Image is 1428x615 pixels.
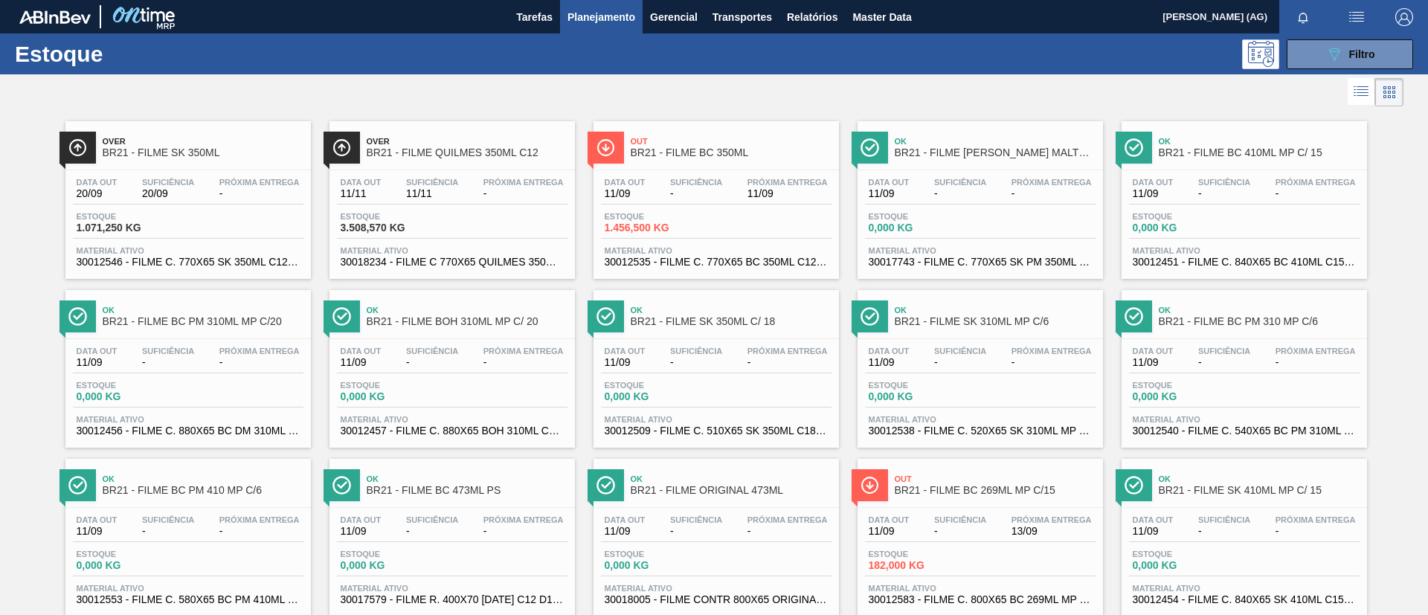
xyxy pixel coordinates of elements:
[596,138,615,157] img: Ícone
[77,425,300,437] span: 30012456 - FILME C. 880X65 BC DM 310ML C20 MP 429
[1395,8,1413,26] img: Logout
[341,526,382,537] span: 11/09
[341,550,445,558] span: Estoque
[142,515,194,524] span: Suficiência
[605,391,709,402] span: 0,000 KG
[341,257,564,268] span: 30018234 - FILME C 770X65 QUILMES 350ML C12 429
[1348,8,1366,26] img: userActions
[341,347,382,355] span: Data out
[1011,526,1092,537] span: 13/09
[219,347,300,355] span: Próxima Entrega
[77,257,300,268] span: 30012546 - FILME C. 770X65 SK 350ML C12 429
[341,357,382,368] span: 11/09
[1133,381,1237,390] span: Estoque
[869,560,973,571] span: 182,000 KG
[895,316,1096,327] span: BR21 - FILME SK 310ML MP C/6
[1011,515,1092,524] span: Próxima Entrega
[15,45,237,62] h1: Estoque
[1198,526,1250,537] span: -
[142,357,194,368] span: -
[1133,222,1237,234] span: 0,000 KG
[1276,515,1356,524] span: Próxima Entrega
[68,307,87,326] img: Ícone
[605,257,828,268] span: 30012535 - FILME C. 770X65 BC 350ML C12 429
[605,347,646,355] span: Data out
[670,188,722,199] span: -
[1276,178,1356,187] span: Próxima Entrega
[1110,279,1374,448] a: ÍconeOkBR21 - FILME BC PM 310 MP C/6Data out11/09Suficiência-Próxima Entrega-Estoque0,000 KGMater...
[670,178,722,187] span: Suficiência
[713,8,772,26] span: Transportes
[869,381,973,390] span: Estoque
[77,347,118,355] span: Data out
[1125,138,1143,157] img: Ícone
[605,584,828,593] span: Material ativo
[1276,526,1356,537] span: -
[861,138,879,157] img: Ícone
[406,347,458,355] span: Suficiência
[68,138,87,157] img: Ícone
[1349,48,1375,60] span: Filtro
[367,306,567,315] span: Ok
[1159,137,1360,146] span: Ok
[341,425,564,437] span: 30012457 - FILME C. 880X65 BOH 310ML C20 MP 429
[1159,485,1360,496] span: BR21 - FILME SK 410ML MP C/ 15
[631,485,832,496] span: BR21 - FILME ORIGINAL 473ML
[567,8,635,26] span: Planejamento
[934,357,986,368] span: -
[631,474,832,483] span: Ok
[367,485,567,496] span: BR21 - FILME BC 473ML PS
[1348,78,1375,106] div: Visão em Lista
[77,550,181,558] span: Estoque
[869,257,1092,268] span: 30017743 - FILME C. 770X65 SK PM 350ML C12 429
[1159,316,1360,327] span: BR21 - FILME BC PM 310 MP C/6
[869,415,1092,424] span: Material ativo
[77,415,300,424] span: Material ativo
[483,178,564,187] span: Próxima Entrega
[77,391,181,402] span: 0,000 KG
[670,526,722,537] span: -
[1125,476,1143,495] img: Ícone
[605,415,828,424] span: Material ativo
[747,526,828,537] span: -
[869,188,910,199] span: 11/09
[341,391,445,402] span: 0,000 KG
[747,188,828,199] span: 11/09
[869,526,910,537] span: 11/09
[869,425,1092,437] span: 30012538 - FILME C. 520X65 SK 310ML MP C6 429
[852,8,911,26] span: Master Data
[341,381,445,390] span: Estoque
[1159,147,1360,158] span: BR21 - FILME BC 410ML MP C/ 15
[869,222,973,234] span: 0,000 KG
[77,212,181,221] span: Estoque
[341,594,564,605] span: 30017579 - FILME R. 400X70 BC 473 C12 D15 429
[596,307,615,326] img: Ícone
[631,306,832,315] span: Ok
[1198,357,1250,368] span: -
[1110,110,1374,279] a: ÍconeOkBR21 - FILME BC 410ML MP C/ 15Data out11/09Suficiência-Próxima Entrega-Estoque0,000 KGMate...
[1133,594,1356,605] span: 30012454 - FILME C. 840X65 SK 410ML C15 MP 429
[869,391,973,402] span: 0,000 KG
[367,474,567,483] span: Ok
[747,515,828,524] span: Próxima Entrega
[406,188,458,199] span: 11/11
[318,279,582,448] a: ÍconeOkBR21 - FILME BOH 310ML MP C/ 20Data out11/09Suficiência-Próxima Entrega-Estoque0,000 KGMat...
[77,584,300,593] span: Material ativo
[341,415,564,424] span: Material ativo
[1198,347,1250,355] span: Suficiência
[77,526,118,537] span: 11/09
[869,584,1092,593] span: Material ativo
[367,147,567,158] span: BR21 - FILME QUILMES 350ML C12
[1198,515,1250,524] span: Suficiência
[1279,7,1327,28] button: Notificações
[341,246,564,255] span: Material ativo
[341,188,382,199] span: 11/11
[483,188,564,199] span: -
[77,594,300,605] span: 30012553 - FILME C. 580X65 BC PM 410ML C6 MP 429
[869,515,910,524] span: Data out
[341,212,445,221] span: Estoque
[483,526,564,537] span: -
[895,474,1096,483] span: Out
[77,560,181,571] span: 0,000 KG
[869,212,973,221] span: Estoque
